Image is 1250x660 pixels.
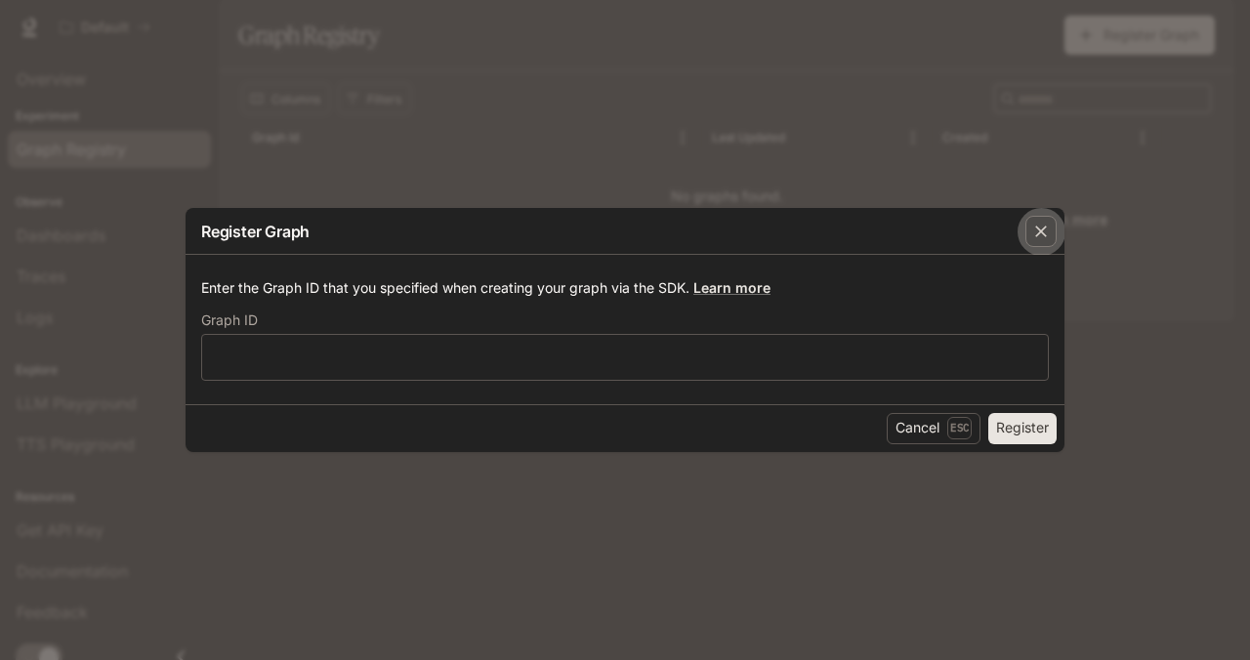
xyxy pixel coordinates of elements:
button: CancelEsc [887,413,980,444]
button: Register [988,413,1057,444]
p: Graph ID [201,313,258,327]
p: Enter the Graph ID that you specified when creating your graph via the SDK. [201,278,1049,298]
p: Esc [947,417,972,438]
p: Register Graph [201,220,310,243]
a: Learn more [693,279,771,296]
